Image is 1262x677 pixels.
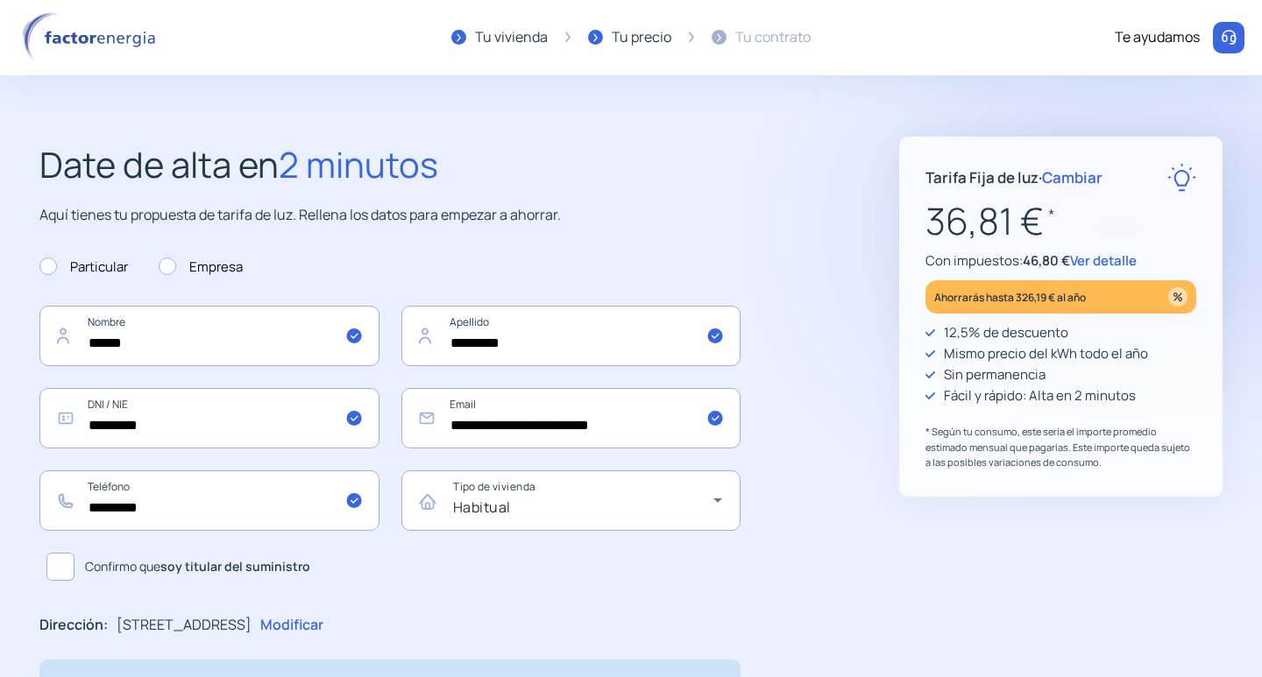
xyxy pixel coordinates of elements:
[85,557,310,576] span: Confirmo que
[944,385,1136,406] p: Fácil y rápido: Alta en 2 minutos
[39,137,741,193] h2: Date de alta en
[1023,251,1070,270] span: 46,80 €
[925,250,1196,272] p: Con impuestos:
[117,614,252,637] p: [STREET_ADDRESS]
[1220,29,1237,46] img: llamar
[1167,163,1196,192] img: rate-E.svg
[944,322,1068,343] p: 12,5% de descuento
[453,497,511,517] span: Habitual
[475,26,548,49] div: Tu vivienda
[735,26,811,49] div: Tu contrato
[39,257,128,278] label: Particular
[18,12,167,63] img: logo factor
[160,558,310,575] b: soy titular del suministro
[1042,167,1102,187] span: Cambiar
[260,614,323,637] p: Modificar
[1115,26,1200,49] div: Te ayudamos
[934,287,1086,307] p: Ahorrarás hasta 326,19 € al año
[39,204,741,227] p: Aquí tienes tu propuesta de tarifa de luz. Rellena los datos para empezar a ahorrar.
[944,364,1046,385] p: Sin permanencia
[159,257,243,278] label: Empresa
[925,424,1196,470] p: * Según tu consumo, este sería el importe promedio estimado mensual que pagarías. Este importe qu...
[1070,251,1137,270] span: Ver detalle
[279,140,438,188] span: 2 minutos
[1168,287,1188,307] img: percentage_icon.svg
[39,614,108,637] p: Dirección:
[612,26,671,49] div: Tu precio
[925,192,1196,250] p: 36,81 €
[944,343,1148,364] p: Mismo precio del kWh todo el año
[925,166,1102,189] p: Tarifa Fija de luz ·
[453,480,535,495] mat-label: Tipo de vivienda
